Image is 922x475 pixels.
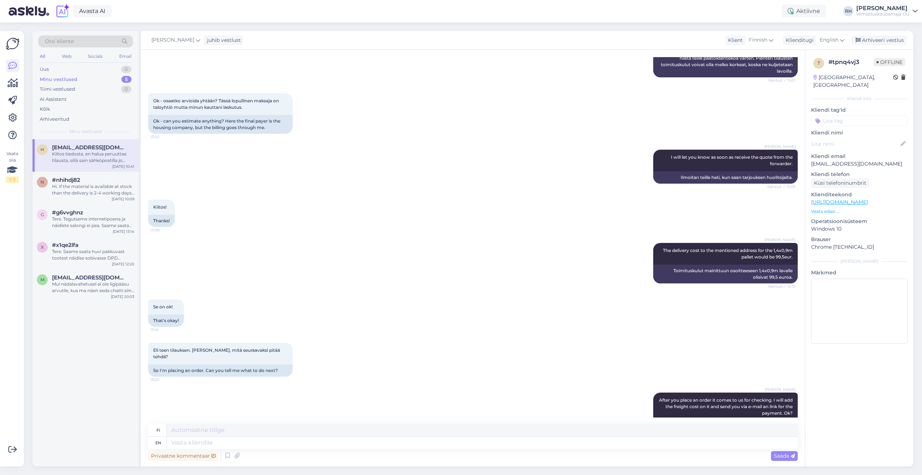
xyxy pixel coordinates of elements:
span: English [820,36,839,44]
div: Kliendi info [811,95,908,102]
div: All [38,52,47,61]
div: fi [156,424,160,436]
div: Mul nädalavahetusel ei ole ligipääsu arvutile, kus ma näen seda chatti siin. Palun kirjutage mull... [52,281,134,294]
span: 13:08 [150,227,177,233]
div: Kiitos tiedosta, en halua peruuttaa tilausta, sillä sain sähköpostilla jo riittävät vahvistukset!... [52,151,134,164]
p: Kliendi tag'id [811,106,908,114]
span: t [818,60,820,66]
span: Nähtud ✓ 13:05 [767,184,796,189]
p: Kliendi telefon [811,171,908,178]
span: heidi.k.vakevainen@gmail.com [52,144,127,151]
div: Tere. Tegutseme internetipoena ja näidiste salongi ei pea. Saame saata huvi pakkuvast tootest näi... [52,216,134,229]
div: [DATE] 10:41 [112,164,134,169]
span: #g6vvghnz [52,209,83,216]
div: [DATE] 13:14 [113,229,134,234]
div: Email [118,52,133,61]
div: [DATE] 10:09 [112,196,134,202]
span: Finnish [749,36,767,44]
div: 5 [121,76,132,83]
div: Klient [725,37,743,44]
div: Kõik [40,106,50,113]
span: 13:02 [150,134,177,140]
div: Tarkistamme ensin mahdolliset toimituskulut ja ilmoitamme niistä teille päätöksentekoa varten. Pi... [653,46,798,77]
input: Lisa tag [811,115,908,126]
div: So I'm placing an order. Can you tell me what to do next? [148,364,293,377]
div: [GEOGRAPHIC_DATA], [GEOGRAPHIC_DATA] [813,74,893,89]
div: That's okay! [148,314,184,327]
span: n [40,179,44,185]
img: Askly Logo [6,37,20,51]
p: Kliendi nimi [811,129,908,137]
span: [PERSON_NAME] [764,237,796,243]
div: Minu vestlused [40,76,77,83]
div: Arhiveeri vestlus [851,35,907,45]
div: Hi. If the material is available at stock than the delivery is 2-4 working days to [GEOGRAPHIC_DA... [52,183,134,196]
div: Thanks! [148,215,175,227]
span: I will let you know as soon as receive the quote from the forwarder. [671,154,794,166]
div: 0 [121,86,132,93]
a: [PERSON_NAME]Viimistluskaubamaja OÜ [856,5,918,17]
p: [EMAIL_ADDRESS][DOMAIN_NAME] [811,160,908,168]
div: Privaatne kommentaar [148,451,219,461]
div: Tiimi vestlused [40,86,75,93]
span: [PERSON_NAME] [764,144,796,149]
span: x [41,244,44,250]
div: RH [843,6,853,16]
div: AI Assistent [40,96,66,103]
span: martin00911@gmail.com [52,274,127,281]
span: Otsi kliente [45,38,74,45]
span: Saada [774,453,795,459]
a: Avasta AI [73,5,112,17]
div: Viimistluskaubamaja OÜ [856,11,910,17]
p: Vaata edasi ... [811,208,908,215]
span: h [40,147,44,152]
span: #x1qe2lfa [52,242,78,248]
div: Vaata siia [6,150,19,183]
span: Nähtud ✓ 13:10 [768,284,796,289]
div: Uus [40,66,49,73]
div: # tpnq4vj3 [828,58,874,67]
p: Klienditeekond [811,191,908,198]
span: Minu vestlused [69,128,102,135]
span: 13:20 [150,377,177,382]
div: [DATE] 12:20 [112,261,134,267]
div: Aktiivne [782,5,826,18]
div: Ok - can you estimate anything? Here the final payer is the housing company, but the billing goes... [148,115,293,134]
p: Märkmed [811,269,908,277]
span: [PERSON_NAME] [151,36,194,44]
div: Tere. Saame saata huvi pakkuvast tootest näidise sobivasse DPD pakiautomaati. [52,248,134,261]
span: Se on ok! [153,304,173,309]
span: Offline [874,58,905,66]
span: m [40,277,44,282]
p: Kliendi email [811,153,908,160]
p: Operatsioonisüsteem [811,218,908,225]
a: [URL][DOMAIN_NAME] [811,199,868,205]
span: Nähtud ✓ 13:01 [768,78,796,83]
div: Klienditugi [783,37,814,44]
input: Lisa nimi [811,140,899,148]
div: Toimituskulut mainittuun osoitteeseen 1,4x0,9m lavalle olisivat 99,5 euroa. [653,265,798,283]
img: explore-ai [55,4,70,19]
div: 0 [121,66,132,73]
div: Arhiveeritud [40,116,69,123]
div: juhib vestlust [204,37,241,44]
span: Ok - osaatko arvioida yhtään? Tässä lopullinen maksaja on taloyhtiö mutta minun kauttani laskutus. [153,98,280,110]
p: Brauser [811,236,908,243]
div: Küsi telefoninumbrit [811,178,869,188]
div: Ilmoitan teille heti, kun saan tarjouksen huolitsijalta. [653,171,798,184]
div: Web [60,52,73,61]
span: The delivery cost to the mentioned address for the 1,4x0,9m pallet would be 99,5eur. [663,248,794,260]
span: [PERSON_NAME] [764,387,796,392]
div: 1 / 3 [6,176,19,183]
span: #nhihdj82 [52,177,80,183]
div: [PERSON_NAME] [856,5,910,11]
p: Windows 10 [811,225,908,233]
div: en [155,437,161,449]
span: 13:16 [150,327,177,333]
span: g [41,212,44,217]
div: Socials [86,52,104,61]
span: Eli teen tilauksen. [PERSON_NAME], mitä seuraavaksi pitää tehdä? [153,347,281,359]
p: Chrome [TECHNICAL_ID] [811,243,908,251]
div: [PERSON_NAME] [811,258,908,265]
span: After you place an order it comes to us for checking. I will add the freight cost on it and send ... [659,397,794,416]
